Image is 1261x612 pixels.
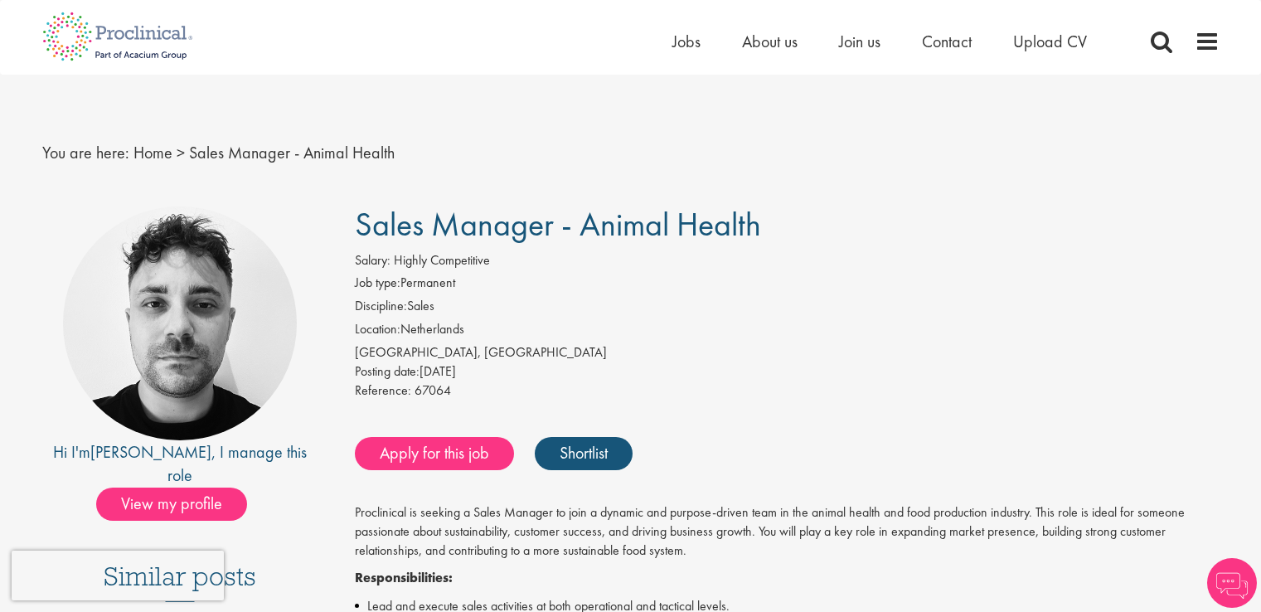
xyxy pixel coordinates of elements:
iframe: reCAPTCHA [12,551,224,600]
div: Hi I'm , I manage this role [42,440,318,488]
div: [GEOGRAPHIC_DATA], [GEOGRAPHIC_DATA] [355,343,1220,362]
a: [PERSON_NAME] [90,441,211,463]
a: Shortlist [535,437,633,470]
span: View my profile [96,488,247,521]
span: Sales Manager - Animal Health [189,142,395,163]
li: Netherlands [355,320,1220,343]
li: Permanent [355,274,1220,297]
a: Upload CV [1013,31,1087,52]
span: Highly Competitive [394,251,490,269]
span: Posting date: [355,362,420,380]
span: Sales Manager - Animal Health [355,203,761,245]
img: Chatbot [1207,558,1257,608]
div: [DATE] [355,362,1220,381]
label: Reference: [355,381,411,401]
a: breadcrumb link [133,142,172,163]
span: You are here: [42,142,129,163]
strong: Responsibilities: [355,569,453,586]
li: Sales [355,297,1220,320]
a: About us [742,31,798,52]
a: Jobs [672,31,701,52]
span: > [177,142,185,163]
label: Discipline: [355,297,407,316]
a: Contact [922,31,972,52]
label: Location: [355,320,400,339]
label: Salary: [355,251,390,270]
p: Proclinical is seeking a Sales Manager to join a dynamic and purpose-driven team in the animal he... [355,503,1220,561]
a: View my profile [96,491,264,512]
label: Job type: [355,274,400,293]
a: Apply for this job [355,437,514,470]
a: Join us [839,31,880,52]
span: 67064 [415,381,451,399]
img: imeage of recruiter Dean Fisher [63,206,297,440]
